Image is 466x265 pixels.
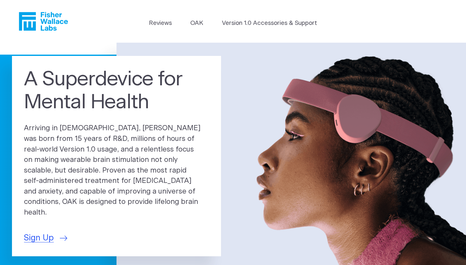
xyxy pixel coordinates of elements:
[19,12,68,31] a: Fisher Wallace
[190,19,203,28] a: OAK
[149,19,172,28] a: Reviews
[24,123,209,218] p: Arriving in [DEMOGRAPHIC_DATA], [PERSON_NAME] was born from 15 years of R&D, millions of hours of...
[222,19,317,28] a: Version 1.0 Accessories & Support
[24,232,67,244] a: Sign Up
[24,68,209,114] h1: A Superdevice for Mental Health
[24,232,54,244] span: Sign Up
